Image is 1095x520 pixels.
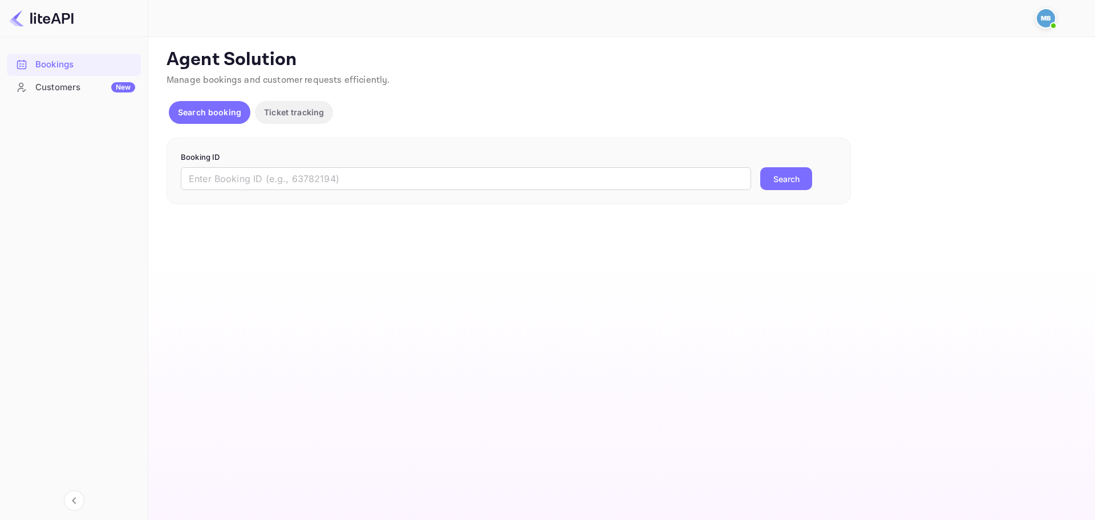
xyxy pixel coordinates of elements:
p: Search booking [178,106,241,118]
img: LiteAPI logo [9,9,74,27]
button: Collapse navigation [64,490,84,511]
div: Customers [35,81,135,94]
div: New [111,82,135,92]
input: Enter Booking ID (e.g., 63782194) [181,167,751,190]
p: Ticket tracking [264,106,324,118]
span: Manage bookings and customer requests efficiently. [167,74,390,86]
a: Bookings [7,54,141,75]
div: CustomersNew [7,76,141,99]
p: Agent Solution [167,49,1074,71]
div: Bookings [7,54,141,76]
a: CustomersNew [7,76,141,98]
div: Bookings [35,58,135,71]
img: Mohcine Belkhir [1037,9,1055,27]
button: Search [760,167,812,190]
p: Booking ID [181,152,837,163]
